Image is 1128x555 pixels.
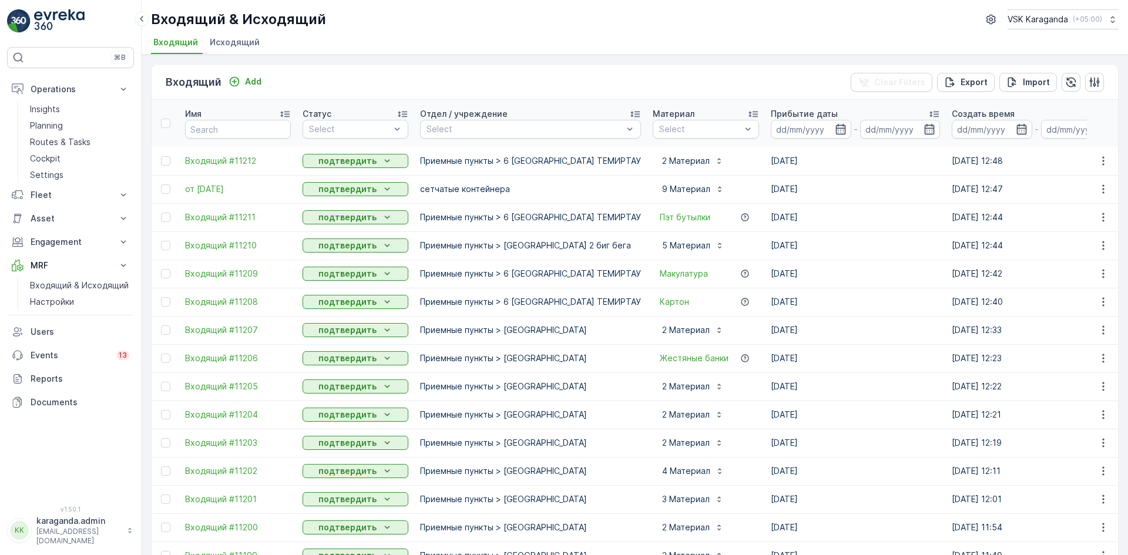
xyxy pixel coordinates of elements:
[34,9,85,33] img: logo_light-DOdMpM7g.png
[7,230,134,254] button: Engagement
[420,155,641,167] p: Приемные пункты > 6 [GEOGRAPHIC_DATA] ТЕМИРТАУ
[318,522,377,533] p: подтвердить
[653,405,731,424] button: 2 Материал
[765,231,946,260] td: [DATE]
[653,180,731,199] button: 9 Материал
[25,117,134,134] a: Planning
[851,73,932,92] button: Clear Filters
[952,120,1032,139] input: dd/mm/yyyy
[7,320,134,344] a: Users
[420,409,641,421] p: Приемные пункты > [GEOGRAPHIC_DATA]
[1008,9,1119,29] button: VSK Karaganda(+05:00)
[31,396,129,408] p: Documents
[31,260,110,271] p: MRF
[653,236,731,255] button: 5 Материал
[660,493,710,505] p: 3 Материал
[318,324,377,336] p: подтвердить
[161,382,170,391] div: Toggle Row Selected
[765,429,946,457] td: [DATE]
[185,211,291,223] a: Входящий #11211
[420,324,641,336] p: Приемные пункты > [GEOGRAPHIC_DATA]
[318,240,377,251] p: подтвердить
[303,182,408,196] button: подтвердить
[660,296,689,308] a: Картон
[999,73,1057,92] button: Import
[31,349,109,361] p: Events
[185,296,291,308] span: Входящий #11208
[31,236,110,248] p: Engagement
[309,123,390,135] p: Select
[25,150,134,167] a: Cockpit
[653,462,731,480] button: 4 Материал
[1008,14,1068,25] p: VSK Karaganda
[420,268,641,280] p: Приемные пункты > 6 [GEOGRAPHIC_DATA] ТЕМИРТАУ
[185,437,291,449] a: Входящий #11203
[303,267,408,281] button: подтвердить
[7,515,134,546] button: KKkaraganda.admin[EMAIL_ADDRESS][DOMAIN_NAME]
[653,377,731,396] button: 2 Материал
[30,153,61,164] p: Cockpit
[30,103,60,115] p: Insights
[303,436,408,450] button: подтвердить
[318,493,377,505] p: подтвердить
[185,240,291,251] a: Входящий #11210
[7,78,134,101] button: Operations
[946,316,1127,344] td: [DATE] 12:33
[185,381,291,392] a: Входящий #11205
[318,268,377,280] p: подтвердить
[7,183,134,207] button: Fleet
[660,155,710,167] p: 2 Материал
[660,268,708,280] span: Макулатура
[660,183,710,195] p: 9 Материал
[660,240,710,251] p: 5 Материал
[185,183,291,195] span: от [DATE]
[30,296,74,308] p: Настройки
[765,344,946,372] td: [DATE]
[427,123,623,135] p: Select
[161,523,170,532] div: Toggle Row Selected
[7,344,134,367] a: Events13
[303,408,408,422] button: подтвердить
[166,74,221,90] p: Входящий
[771,108,838,120] p: Прибытие даты
[245,76,261,88] p: Add
[660,465,710,477] p: 4 Материал
[946,344,1127,372] td: [DATE] 12:23
[185,120,291,139] input: Search
[659,123,741,135] p: Select
[7,367,134,391] a: Reports
[765,513,946,541] td: [DATE]
[765,457,946,485] td: [DATE]
[765,485,946,513] td: [DATE]
[36,515,121,527] p: karaganda.admin
[874,76,925,88] p: Clear Filters
[210,36,260,48] span: Исходящий
[10,521,29,540] div: KK
[161,184,170,194] div: Toggle Row Selected
[161,466,170,476] div: Toggle Row Selected
[185,493,291,505] span: Входящий #11201
[7,207,134,230] button: Asset
[303,351,408,365] button: подтвердить
[25,134,134,150] a: Routes & Tasks
[946,288,1127,316] td: [DATE] 12:40
[7,254,134,277] button: MRF
[303,464,408,478] button: подтвердить
[765,203,946,231] td: [DATE]
[30,120,63,132] p: Planning
[653,321,731,339] button: 2 Материал
[185,352,291,364] a: Входящий #11206
[161,241,170,250] div: Toggle Row Selected
[161,213,170,222] div: Toggle Row Selected
[765,288,946,316] td: [DATE]
[765,401,946,429] td: [DATE]
[185,465,291,477] a: Входящий #11202
[25,167,134,183] a: Settings
[185,268,291,280] a: Входящий #11209
[860,120,941,139] input: dd/mm/yyyy
[937,73,995,92] button: Export
[25,101,134,117] a: Insights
